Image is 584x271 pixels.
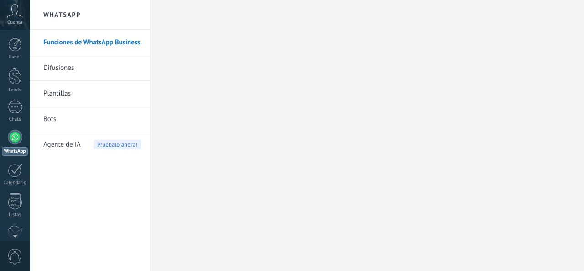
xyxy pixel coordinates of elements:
div: WhatsApp [2,147,28,156]
span: Pruébalo ahora! [94,140,141,149]
li: Difusiones [30,55,150,81]
a: Plantillas [43,81,141,106]
a: Funciones de WhatsApp Business [43,30,141,55]
li: Bots [30,106,150,132]
a: Bots [43,106,141,132]
li: Agente de IA [30,132,150,157]
li: Funciones de WhatsApp Business [30,30,150,55]
li: Plantillas [30,81,150,106]
a: Difusiones [43,55,141,81]
div: Panel [2,54,28,60]
div: Calendario [2,180,28,186]
span: Cuenta [7,20,22,26]
div: Chats [2,117,28,122]
span: Agente de IA [43,132,81,158]
a: Agente de IAPruébalo ahora! [43,132,141,158]
div: Listas [2,212,28,218]
div: Leads [2,87,28,93]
